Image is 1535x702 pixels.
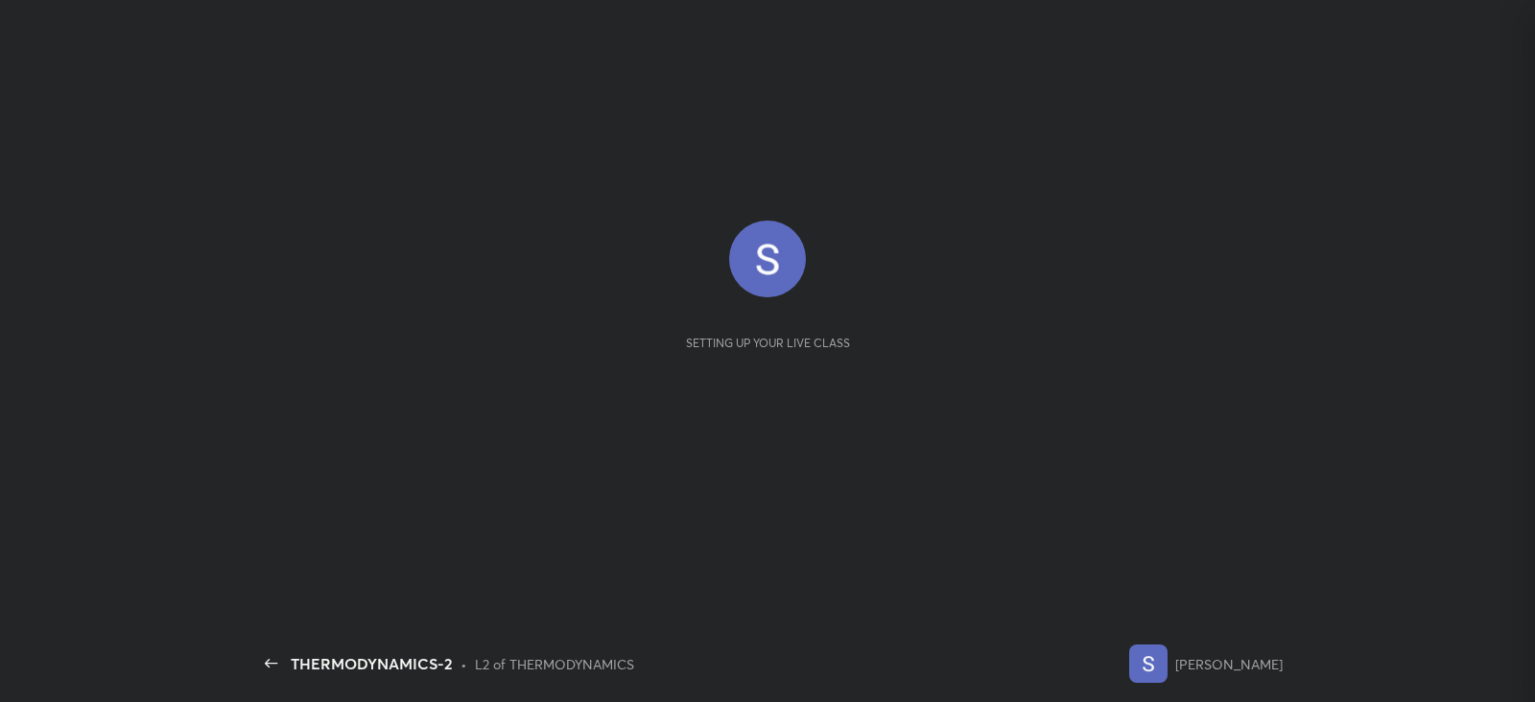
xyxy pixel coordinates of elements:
div: • [460,654,467,674]
div: L2 of THERMODYNAMICS [475,654,634,674]
img: bb95df82c44d47e1b2999f09e70f07e1.35099235_3 [729,221,806,297]
div: Setting up your live class [686,336,850,350]
div: [PERSON_NAME] [1175,654,1283,674]
div: THERMODYNAMICS-2 [291,652,453,675]
img: bb95df82c44d47e1b2999f09e70f07e1.35099235_3 [1129,644,1168,683]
